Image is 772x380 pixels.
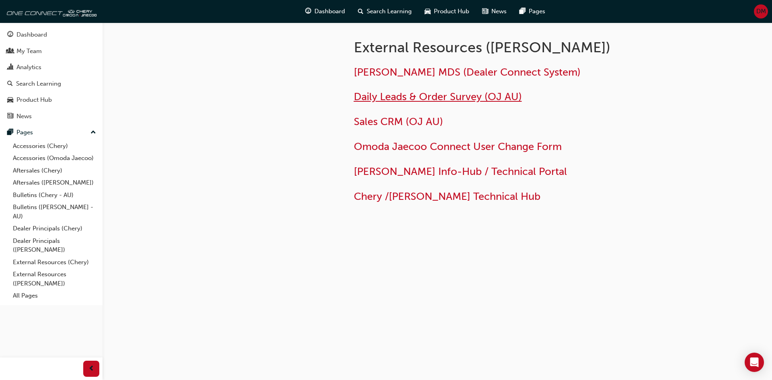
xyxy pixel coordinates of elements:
div: Search Learning [16,79,61,88]
a: guage-iconDashboard [299,3,351,20]
span: prev-icon [88,364,94,374]
a: Dealer Principals ([PERSON_NAME]) [10,235,99,256]
a: Aftersales ([PERSON_NAME]) [10,177,99,189]
a: My Team [3,44,99,59]
a: Dealer Principals (Chery) [10,222,99,235]
span: Dashboard [314,7,345,16]
span: chart-icon [7,64,13,71]
h1: External Resources ([PERSON_NAME]) [354,39,618,56]
span: News [491,7,507,16]
span: search-icon [358,6,363,16]
span: news-icon [482,6,488,16]
a: Bulletins ([PERSON_NAME] - AU) [10,201,99,222]
a: Search Learning [3,76,99,91]
span: car-icon [425,6,431,16]
div: Dashboard [16,30,47,39]
button: Pages [3,125,99,140]
a: Analytics [3,60,99,75]
span: pages-icon [519,6,526,16]
a: External Resources ([PERSON_NAME]) [10,268,99,290]
a: Accessories (Chery) [10,140,99,152]
span: search-icon [7,80,13,88]
div: News [16,112,32,121]
button: DM [754,4,768,18]
button: DashboardMy TeamAnalyticsSearch LearningProduct HubNews [3,26,99,125]
a: Dashboard [3,27,99,42]
span: DM [756,7,766,16]
a: [PERSON_NAME] MDS (Dealer Connect System) [354,66,581,78]
span: car-icon [7,97,13,104]
div: Product Hub [16,95,52,105]
div: My Team [16,47,42,56]
span: Search Learning [367,7,412,16]
a: Sales CRM (OJ AU) [354,115,443,128]
a: search-iconSearch Learning [351,3,418,20]
span: guage-icon [7,31,13,39]
span: people-icon [7,48,13,55]
a: Omoda Jaecoo Connect User Change Form [354,140,562,153]
a: Bulletins (Chery - AU) [10,189,99,201]
a: Daily Leads & Order Survey (OJ AU) [354,90,522,103]
div: Analytics [16,63,41,72]
a: Product Hub [3,92,99,107]
div: Open Intercom Messenger [745,353,764,372]
img: oneconnect [4,3,96,19]
a: External Resources (Chery) [10,256,99,269]
span: pages-icon [7,129,13,136]
span: Product Hub [434,7,469,16]
a: All Pages [10,290,99,302]
a: pages-iconPages [513,3,552,20]
span: up-icon [90,127,96,138]
a: News [3,109,99,124]
a: Accessories (Omoda Jaecoo) [10,152,99,164]
a: news-iconNews [476,3,513,20]
a: car-iconProduct Hub [418,3,476,20]
span: Pages [529,7,545,16]
a: [PERSON_NAME] Info-Hub / Technical Portal [354,165,567,178]
a: Aftersales (Chery) [10,164,99,177]
a: Chery /[PERSON_NAME] Technical Hub [354,190,540,203]
span: news-icon [7,113,13,120]
div: Pages [16,128,33,137]
span: guage-icon [305,6,311,16]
